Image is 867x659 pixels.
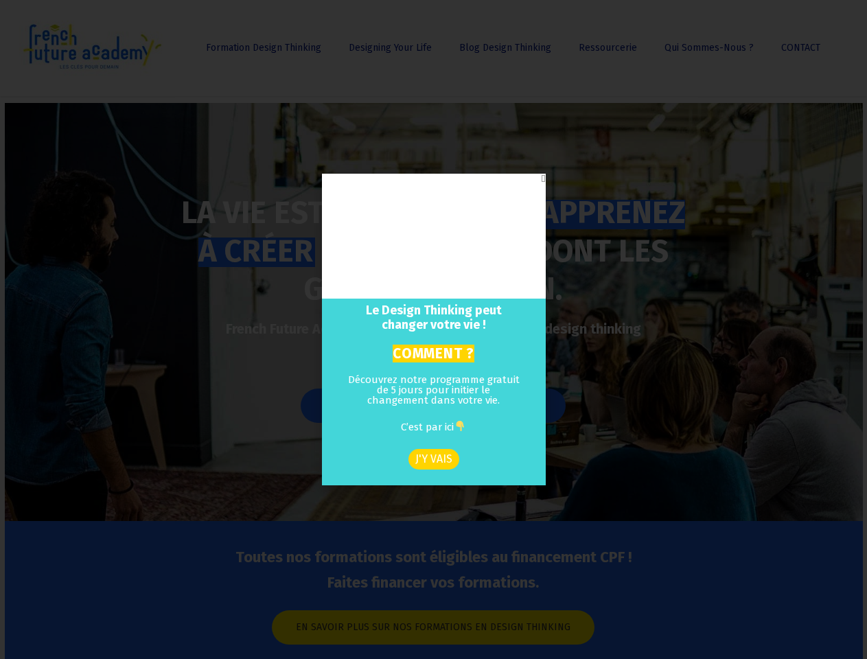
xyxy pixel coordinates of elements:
[408,449,459,470] a: J'Y VAIS
[333,303,534,333] h2: Le Design Thinking peut changer votre vie !
[415,454,452,465] span: J'Y VAIS
[347,375,520,421] p: Découvrez notre programme gratuit de 5 jours pour initier le changement dans votre vie.
[347,421,520,448] p: C’est par ici
[542,174,545,184] a: Close
[455,421,465,431] img: 👇
[393,345,474,362] mark: COMMENT ?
